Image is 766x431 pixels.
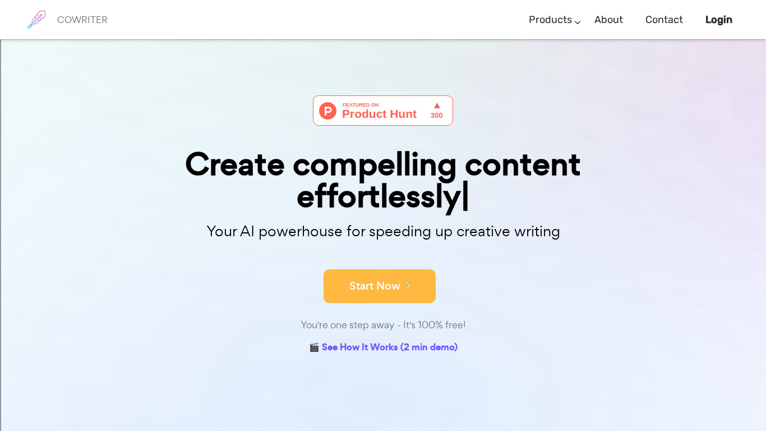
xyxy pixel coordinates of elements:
div: You're one step away - It's 100% free! [103,317,663,333]
img: Cowriter - Your AI buddy for speeding up creative writing | Product Hunt [313,95,453,126]
div: Move To ... [4,25,762,35]
div: Rename [4,65,762,75]
h6: COWRITER [57,15,108,25]
p: Your AI powerhouse for speeding up creative writing [103,219,663,244]
a: Login [705,3,732,36]
b: Login [705,13,732,26]
img: brand logo [22,6,50,34]
div: Move To ... [4,75,762,85]
button: Start Now [324,269,436,303]
a: 🎬 See How It Works (2 min demo) [309,340,458,357]
a: Contact [645,3,683,36]
div: Sort A > Z [4,4,762,15]
div: Create compelling content effortlessly [103,148,663,212]
a: Products [529,3,572,36]
div: Options [4,45,762,55]
a: About [594,3,623,36]
div: Sign out [4,55,762,65]
div: Delete [4,35,762,45]
div: Sort New > Old [4,15,762,25]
